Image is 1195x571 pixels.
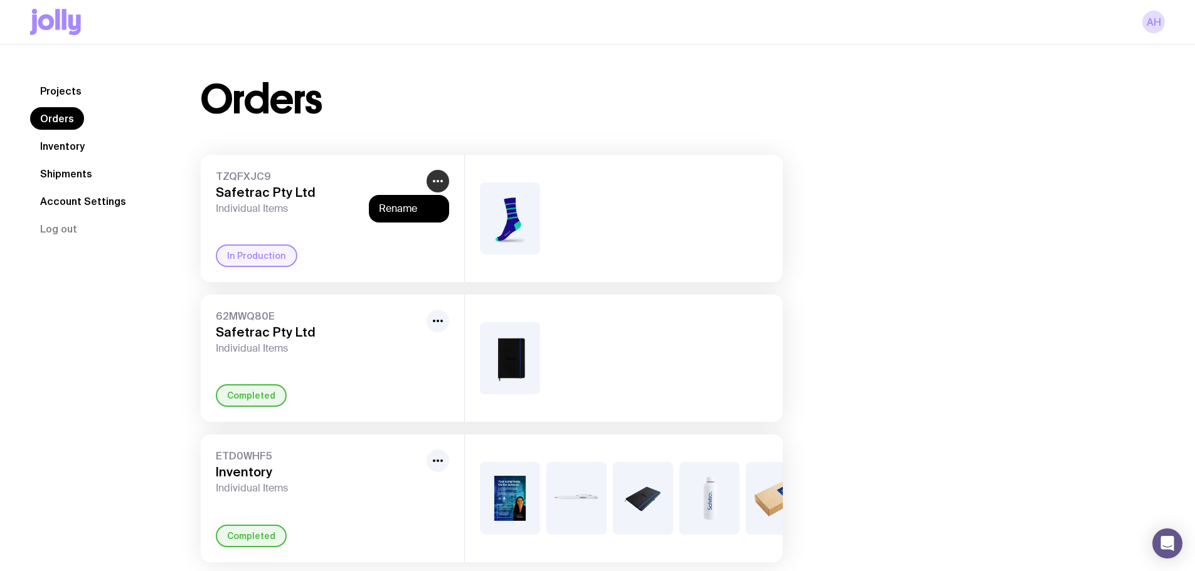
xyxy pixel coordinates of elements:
[216,525,287,547] div: Completed
[216,244,297,267] div: In Production
[216,464,422,479] h3: Inventory
[216,482,422,495] span: Individual Items
[216,202,422,215] span: Individual Items
[216,449,422,462] span: ETD0WHF5
[216,185,422,200] h3: Safetrac Pty Ltd
[216,310,422,322] span: 62MWQ80E
[30,107,84,130] a: Orders
[216,325,422,340] h3: Safetrac Pty Ltd
[216,384,287,407] div: Completed
[379,202,439,215] button: Rename
[216,170,422,182] span: TZQFXJC9
[30,217,87,240] button: Log out
[30,80,92,102] a: Projects
[1152,528,1182,558] div: Open Intercom Messenger
[30,162,102,185] a: Shipments
[30,135,95,157] a: Inventory
[1142,11,1165,33] a: AH
[30,190,136,212] a: Account Settings
[216,342,422,355] span: Individual Items
[201,80,322,120] h1: Orders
